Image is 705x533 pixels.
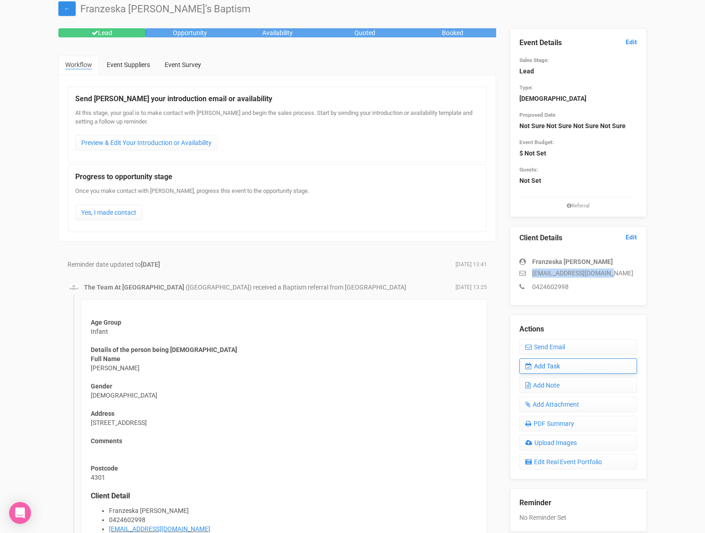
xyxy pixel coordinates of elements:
[9,502,31,524] div: Open Intercom Messenger
[109,525,210,533] a: [EMAIL_ADDRESS][DOMAIN_NAME]
[519,57,549,63] small: Sales Stage:
[519,397,637,412] a: Add Attachment
[91,410,114,417] strong: Address
[519,122,626,129] strong: Not Sure Not Sure Not Sure Not Sure
[456,284,487,291] span: [DATE] 13:25
[100,56,157,74] a: Event Suppliers
[233,28,321,37] div: Availability
[519,435,637,450] a: Upload Images
[75,109,479,155] div: At this stage, your goal is to make contact with [PERSON_NAME] and begin the sales process. Start...
[91,346,237,353] strong: Details of the person being [DEMOGRAPHIC_DATA]
[519,489,637,522] div: No Reminder Set
[519,166,538,173] small: Guests:
[519,498,637,508] legend: Reminder
[75,172,479,182] legend: Progress to opportunity stage
[75,135,218,150] a: Preview & Edit Your Introduction or Availability
[519,84,533,91] small: Type:
[75,205,142,220] a: Yes, I made contact
[91,491,477,502] legend: Client Detail
[91,383,112,390] strong: Gender
[519,378,637,393] a: Add Note
[91,382,157,400] span: [DEMOGRAPHIC_DATA]
[409,28,496,37] div: Booked
[626,38,637,47] a: Edit
[519,416,637,431] a: PDF Summary
[58,1,76,16] a: ←
[519,67,534,75] strong: Lead
[58,4,647,15] h1: Franzeska [PERSON_NAME]'s Baptism
[109,515,477,524] li: 0424602998
[69,283,78,292] img: BGLogo.jpg
[146,28,233,37] div: Opportunity
[67,261,160,268] span: Reminder date updated to
[91,354,140,373] span: [PERSON_NAME]
[519,112,555,118] small: Proposed Date
[519,358,637,374] a: Add Task
[519,139,554,145] small: Event Budget:
[519,202,637,210] small: Referral
[158,56,208,74] a: Event Survey
[519,150,546,157] strong: $ Not Set
[519,95,586,102] strong: [DEMOGRAPHIC_DATA]
[91,318,121,336] span: Infant
[58,28,146,37] div: Lead
[109,506,477,515] li: Franzeska [PERSON_NAME]
[519,324,637,335] legend: Actions
[626,233,637,242] a: Edit
[519,454,637,470] a: Edit Real Event Portfolio
[519,177,541,184] strong: Not Set
[519,233,637,243] legend: Client Details
[91,355,120,362] strong: Full Name
[91,437,122,445] strong: Comments
[456,261,487,269] span: [DATE] 13:41
[519,269,637,278] p: [EMAIL_ADDRESS][DOMAIN_NAME]
[519,339,637,355] a: Send Email
[141,261,160,268] b: [DATE]
[321,28,409,37] div: Quoted
[75,94,479,104] legend: Send [PERSON_NAME] your introduction email or availability
[75,187,479,220] div: Once you make contact with [PERSON_NAME], progress this event to the opportunity stage.
[91,409,147,427] span: [STREET_ADDRESS]
[519,282,637,291] p: 0424602998
[91,319,121,326] strong: Age Group
[91,465,118,472] strong: Postcode
[532,258,613,265] strong: Franzeska [PERSON_NAME]
[84,284,184,291] strong: The Team At [GEOGRAPHIC_DATA]
[519,38,637,48] legend: Event Details
[58,56,99,75] a: Workflow
[186,284,406,291] span: ([GEOGRAPHIC_DATA]) received a Baptism referral from [GEOGRAPHIC_DATA]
